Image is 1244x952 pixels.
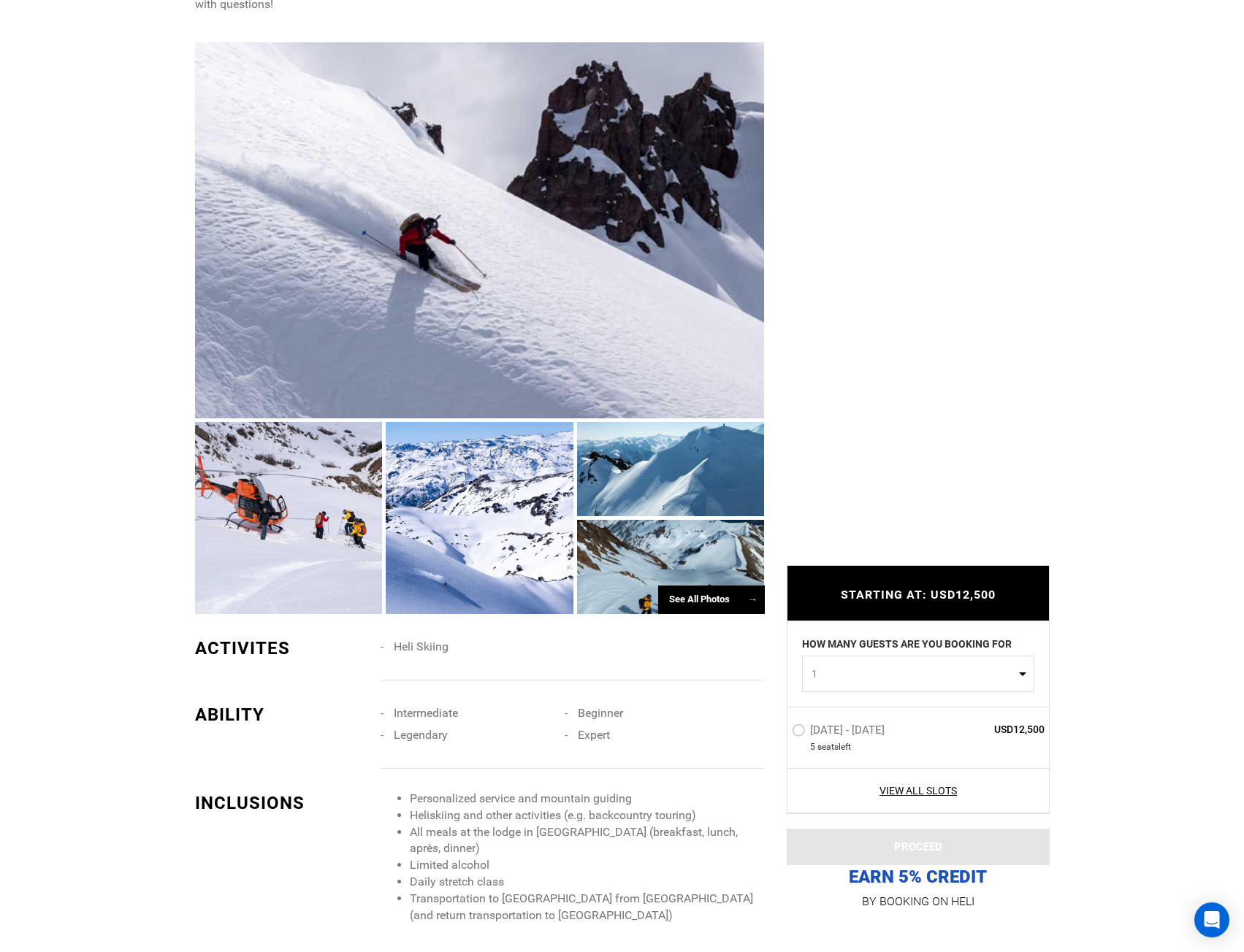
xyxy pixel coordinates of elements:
li: Heliskiing and other activities (e.g. backcountry touring) [410,807,764,824]
label: HOW MANY GUESTS ARE YOU BOOKING FOR [802,637,1012,656]
button: PROCEED [787,829,1050,865]
p: BY BOOKING ON HELI [787,891,1050,912]
span: 1 [812,667,1015,681]
span: → [748,594,758,604]
li: Personalized service and mountain guiding [410,791,764,807]
li: All meals at the lodge in [GEOGRAPHIC_DATA] (breakfast, lunch, après, dinner) [410,824,764,858]
span: Legendary [394,728,448,742]
li: Transportation to [GEOGRAPHIC_DATA] from [GEOGRAPHIC_DATA] (and return transportation to [GEOGRAP... [410,891,764,924]
div: ABILITY [195,702,370,727]
a: View All Slots [792,783,1045,798]
div: INCLUSIONS [195,791,370,815]
span: USD12,500 [939,722,1045,737]
div: Open Intercom Messenger [1194,902,1229,937]
span: Intermediate [394,706,458,720]
div: See All Photos [658,586,765,614]
span: seat left [817,741,851,753]
span: 5 [810,741,815,753]
span: s [834,741,839,753]
span: Heli Skiing [394,640,449,653]
span: Beginner [578,706,623,720]
li: Limited alcohol [410,857,764,874]
li: Daily stretch class [410,874,764,891]
div: ACTIVITES [195,636,370,661]
button: 1 [802,656,1034,692]
span: Expert [578,728,610,742]
span: STARTING AT: USD12,500 [841,588,996,602]
label: [DATE] - [DATE] [792,723,888,741]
